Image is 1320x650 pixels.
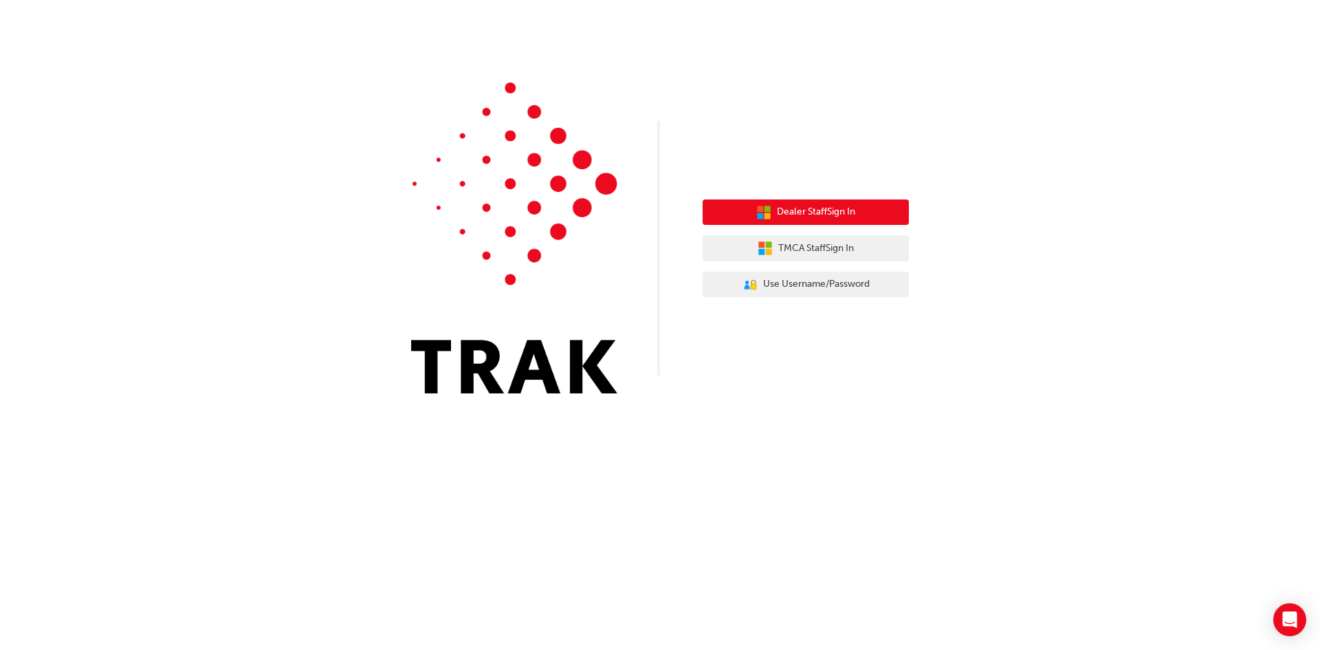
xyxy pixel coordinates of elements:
[777,204,855,220] span: Dealer Staff Sign In
[703,272,909,298] button: Use Username/Password
[411,83,617,393] img: Trak
[763,277,870,292] span: Use Username/Password
[1273,603,1306,636] div: Open Intercom Messenger
[703,199,909,226] button: Dealer StaffSign In
[703,235,909,261] button: TMCA StaffSign In
[778,241,854,257] span: TMCA Staff Sign In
